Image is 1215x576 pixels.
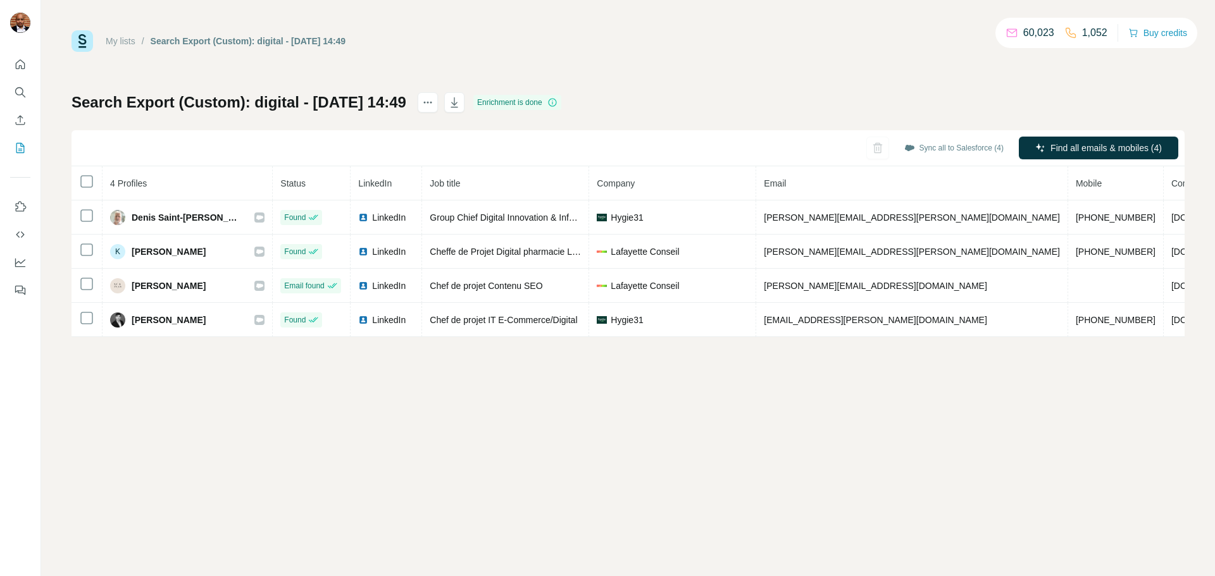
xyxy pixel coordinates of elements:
span: Found [284,314,306,326]
img: Avatar [110,312,125,328]
img: Surfe Logo [72,30,93,52]
span: Found [284,212,306,223]
p: 1,052 [1082,25,1107,40]
span: Chef de projet Contenu SEO [430,281,542,291]
span: Email [764,178,786,188]
div: Enrichment is done [473,95,561,110]
span: Found [284,246,306,257]
button: Sync all to Salesforce (4) [895,138,1012,157]
span: Lafayette Conseil [611,245,679,258]
li: / [142,35,144,47]
span: Company [597,178,635,188]
span: 4 Profiles [110,178,147,188]
span: [PERSON_NAME] [132,245,206,258]
span: Chef de projet IT E-Commerce/Digital [430,315,577,325]
span: Lafayette Conseil [611,279,679,292]
img: Avatar [10,13,30,33]
span: Hygie31 [611,314,643,326]
a: My lists [106,36,135,46]
p: 60,023 [1023,25,1054,40]
span: LinkedIn [372,279,406,292]
button: Quick start [10,53,30,76]
img: LinkedIn logo [358,212,368,223]
button: Enrich CSV [10,109,30,132]
button: Use Surfe API [10,223,30,246]
div: K [110,244,125,259]
img: company-logo [597,315,607,325]
div: Search Export (Custom): digital - [DATE] 14:49 [151,35,346,47]
img: Avatar [110,278,125,293]
span: [PHONE_NUMBER] [1076,247,1156,257]
span: LinkedIn [372,245,406,258]
span: LinkedIn [358,178,392,188]
span: Find all emails & mobiles (4) [1050,142,1162,154]
span: Job title [430,178,460,188]
img: LinkedIn logo [358,247,368,257]
img: Avatar [110,210,125,225]
button: Dashboard [10,251,30,274]
span: [PERSON_NAME][EMAIL_ADDRESS][PERSON_NAME][DOMAIN_NAME] [764,212,1060,223]
span: [PERSON_NAME][EMAIL_ADDRESS][DOMAIN_NAME] [764,281,987,291]
h1: Search Export (Custom): digital - [DATE] 14:49 [72,92,406,113]
span: [PHONE_NUMBER] [1076,212,1156,223]
span: Group Chief Digital Innovation & Information Officer [430,212,632,223]
img: company-logo [597,247,607,257]
button: My lists [10,137,30,159]
span: LinkedIn [372,211,406,224]
span: Email found [284,280,324,291]
img: company-logo [597,281,607,291]
span: Status [280,178,306,188]
span: Denis Saint-[PERSON_NAME] [132,211,242,224]
button: Use Surfe on LinkedIn [10,195,30,218]
img: company-logo [597,212,607,223]
span: [PERSON_NAME] [132,314,206,326]
span: Hygie31 [611,211,643,224]
span: [EMAIL_ADDRESS][PERSON_NAME][DOMAIN_NAME] [764,315,987,325]
img: LinkedIn logo [358,315,368,325]
button: Feedback [10,279,30,302]
span: [PHONE_NUMBER] [1076,315,1156,325]
button: actions [418,92,438,113]
button: Buy credits [1128,24,1187,42]
span: Cheffe de Projet Digital pharmacie Lafayette [430,247,603,257]
span: [PERSON_NAME][EMAIL_ADDRESS][PERSON_NAME][DOMAIN_NAME] [764,247,1060,257]
span: LinkedIn [372,314,406,326]
button: Find all emails & mobiles (4) [1019,137,1178,159]
button: Search [10,81,30,104]
span: Mobile [1076,178,1102,188]
img: LinkedIn logo [358,281,368,291]
span: [PERSON_NAME] [132,279,206,292]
